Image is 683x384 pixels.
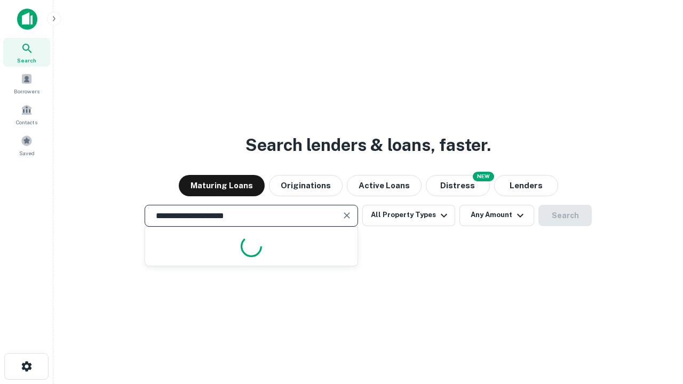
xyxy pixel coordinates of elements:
span: Search [17,56,36,65]
a: Search [3,38,50,67]
button: Lenders [494,175,558,196]
a: Saved [3,131,50,159]
button: Originations [269,175,343,196]
button: Clear [339,208,354,223]
button: Search distressed loans with lien and other non-mortgage details. [426,175,490,196]
span: Contacts [16,118,37,126]
iframe: Chat Widget [630,299,683,350]
span: Saved [19,149,35,157]
img: capitalize-icon.png [17,9,37,30]
button: Maturing Loans [179,175,265,196]
h3: Search lenders & loans, faster. [245,132,491,158]
button: Active Loans [347,175,422,196]
div: NEW [473,172,494,181]
a: Borrowers [3,69,50,98]
button: Any Amount [459,205,534,226]
button: All Property Types [362,205,455,226]
span: Borrowers [14,87,39,95]
a: Contacts [3,100,50,129]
